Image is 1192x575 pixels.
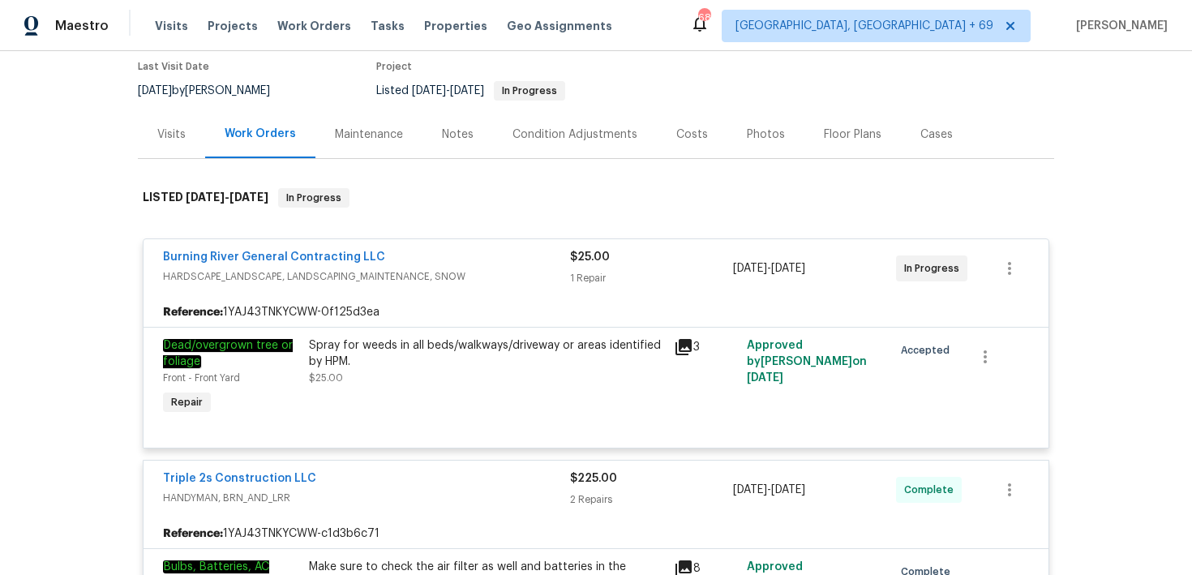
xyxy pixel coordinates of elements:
[144,519,1048,548] div: 1YAJ43TNKYCWW-c1d3b6c71
[442,127,474,143] div: Notes
[570,473,617,484] span: $225.00
[424,18,487,34] span: Properties
[747,340,867,384] span: Approved by [PERSON_NAME] on
[163,268,570,285] span: HARDSCAPE_LANDSCAPE, LANDSCAPING_MAINTENANCE, SNOW
[570,491,733,508] div: 2 Repairs
[229,191,268,203] span: [DATE]
[376,85,565,97] span: Listed
[376,62,412,71] span: Project
[676,127,708,143] div: Costs
[824,127,881,143] div: Floor Plans
[208,18,258,34] span: Projects
[747,127,785,143] div: Photos
[512,127,637,143] div: Condition Adjustments
[450,85,484,97] span: [DATE]
[163,339,293,368] em: Dead/overgrown tree or foliage
[1070,18,1168,34] span: [PERSON_NAME]
[735,18,993,34] span: [GEOGRAPHIC_DATA], [GEOGRAPHIC_DATA] + 69
[733,484,767,496] span: [DATE]
[138,62,209,71] span: Last Visit Date
[143,188,268,208] h6: LISTED
[309,337,664,370] div: Spray for weeds in all beds/walkways/driveway or areas identified by HPM.
[733,482,805,498] span: -
[163,490,570,506] span: HANDYMAN, BRN_AND_LRR
[163,373,240,383] span: Front - Front Yard
[186,191,268,203] span: -
[163,251,385,263] a: Burning River General Contracting LLC
[495,86,564,96] span: In Progress
[138,85,172,97] span: [DATE]
[698,10,710,26] div: 683
[163,526,223,542] b: Reference:
[674,337,737,357] div: 3
[163,473,316,484] a: Triple 2s Construction LLC
[901,342,956,358] span: Accepted
[165,394,209,410] span: Repair
[570,270,733,286] div: 1 Repair
[771,263,805,274] span: [DATE]
[163,304,223,320] b: Reference:
[186,191,225,203] span: [DATE]
[157,127,186,143] div: Visits
[280,190,348,206] span: In Progress
[155,18,188,34] span: Visits
[412,85,446,97] span: [DATE]
[904,482,960,498] span: Complete
[55,18,109,34] span: Maestro
[771,484,805,496] span: [DATE]
[920,127,953,143] div: Cases
[412,85,484,97] span: -
[570,251,610,263] span: $25.00
[225,126,296,142] div: Work Orders
[507,18,612,34] span: Geo Assignments
[277,18,351,34] span: Work Orders
[747,372,783,384] span: [DATE]
[371,20,405,32] span: Tasks
[144,298,1048,327] div: 1YAJ43TNKYCWW-0f125d3ea
[904,260,966,277] span: In Progress
[138,81,289,101] div: by [PERSON_NAME]
[335,127,403,143] div: Maintenance
[733,263,767,274] span: [DATE]
[138,172,1054,224] div: LISTED [DATE]-[DATE]In Progress
[733,260,805,277] span: -
[309,373,343,383] span: $25.00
